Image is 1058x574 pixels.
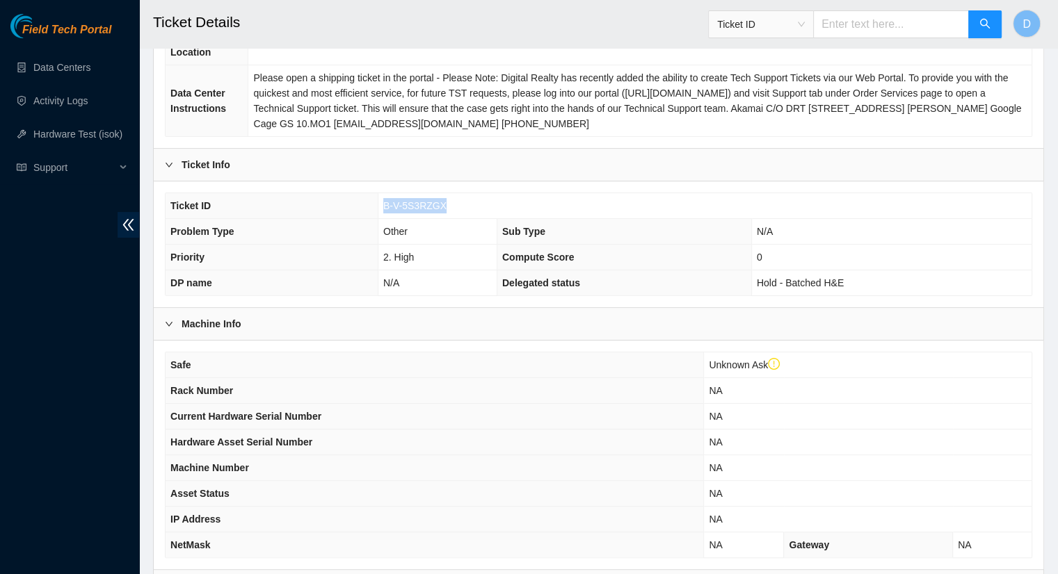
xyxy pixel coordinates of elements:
span: Other [383,226,408,237]
span: Current Hardware Serial Number [170,411,321,422]
span: Sub Type [502,226,545,237]
span: 0 [757,252,762,263]
span: double-left [118,212,139,238]
span: Please open a shipping ticket in the portal - Please Note: Digital Realty has recently added the ... [253,72,1021,129]
span: DP name [170,277,212,288]
span: NA [709,436,722,448]
span: Hardware Asset Serial Number [170,436,312,448]
span: D [1023,15,1031,33]
span: Delegated status [502,277,580,288]
span: 2. High [383,252,414,263]
span: right [165,320,173,328]
span: NA [709,488,722,499]
span: N/A [383,277,399,288]
span: Field Tech Portal [22,24,111,37]
b: Ticket Info [182,157,230,172]
span: Hold - Batched H&E [757,277,844,288]
span: NA [709,539,722,550]
span: Ticket ID [717,14,805,35]
span: exclamation-circle [768,358,780,370]
span: Priority [170,252,205,263]
div: Ticket Info [154,149,1043,181]
span: NA [709,514,722,525]
span: NA [709,411,722,422]
b: Machine Info [182,316,241,331]
span: Asset Status [170,488,230,499]
span: Compute Score [502,252,574,263]
span: Machine Number [170,462,249,473]
span: NetMask [170,539,211,550]
span: right [165,161,173,169]
span: NA [958,539,971,550]
a: Data Centers [33,62,90,73]
span: NA [709,462,722,473]
span: IP Address [170,514,221,525]
span: Rack Number [170,385,233,396]
a: Activity Logs [33,95,88,106]
span: N/A [757,226,773,237]
span: Safe [170,359,191,370]
span: Problem Type [170,226,234,237]
span: NA [709,385,722,396]
span: B-V-5S3RZGX [383,200,447,211]
span: Support [33,154,115,181]
a: Akamai TechnologiesField Tech Portal [10,25,111,43]
a: Hardware Test (isok) [33,129,122,140]
button: D [1013,10,1041,38]
span: read [17,163,26,172]
span: search [979,18,991,31]
img: Akamai Technologies [10,14,70,38]
button: search [968,10,1002,38]
input: Enter text here... [813,10,969,38]
div: Machine Info [154,308,1043,340]
span: Gateway [789,539,829,550]
span: Data Center Instructions [170,88,226,114]
span: Ticket ID [170,200,211,211]
span: Unknown Ask [709,359,780,370]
